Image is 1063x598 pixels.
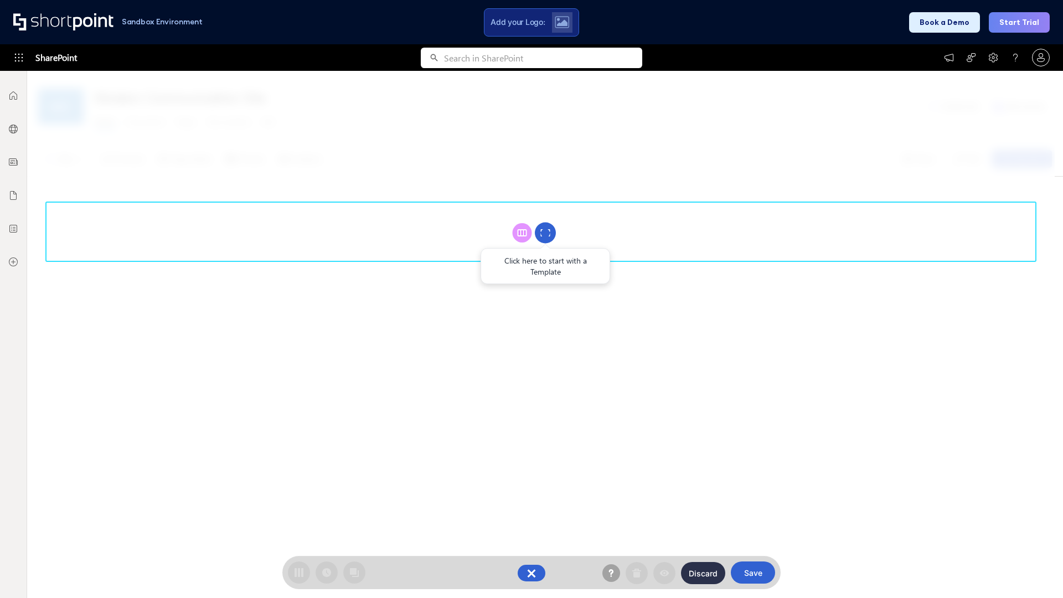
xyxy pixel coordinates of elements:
[35,44,77,71] span: SharePoint
[989,12,1050,33] button: Start Trial
[681,562,725,584] button: Discard
[491,17,545,27] span: Add your Logo:
[122,19,203,25] h1: Sandbox Environment
[909,12,980,33] button: Book a Demo
[1008,545,1063,598] iframe: Chat Widget
[731,561,775,584] button: Save
[555,16,569,28] img: Upload logo
[444,48,642,68] input: Search in SharePoint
